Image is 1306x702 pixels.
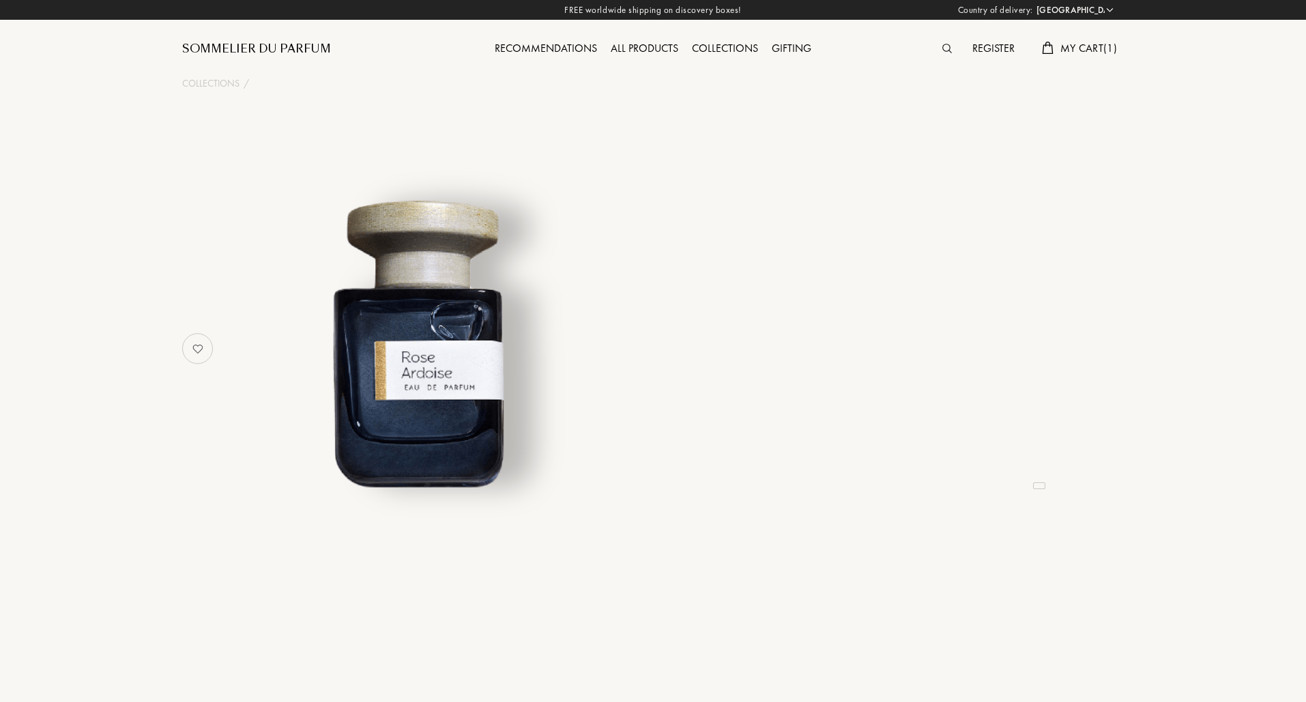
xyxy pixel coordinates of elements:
a: Collections [685,41,765,55]
a: Collections [182,76,240,91]
a: Recommendations [488,41,604,55]
img: cart.svg [1042,42,1053,54]
div: All products [604,40,685,58]
div: Gifting [765,40,818,58]
span: My Cart ( 1 ) [1060,41,1117,55]
div: Collections [685,40,765,58]
div: Recommendations [488,40,604,58]
a: Sommelier du Parfum [182,41,331,57]
img: no_like_p.png [184,335,212,362]
a: Gifting [765,41,818,55]
span: Country of delivery: [958,3,1033,17]
div: / [244,76,249,91]
a: Register [966,41,1021,55]
div: Register [966,40,1021,58]
a: All products [604,41,685,55]
img: search_icn.svg [942,44,952,53]
img: undefined undefined [249,173,587,511]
